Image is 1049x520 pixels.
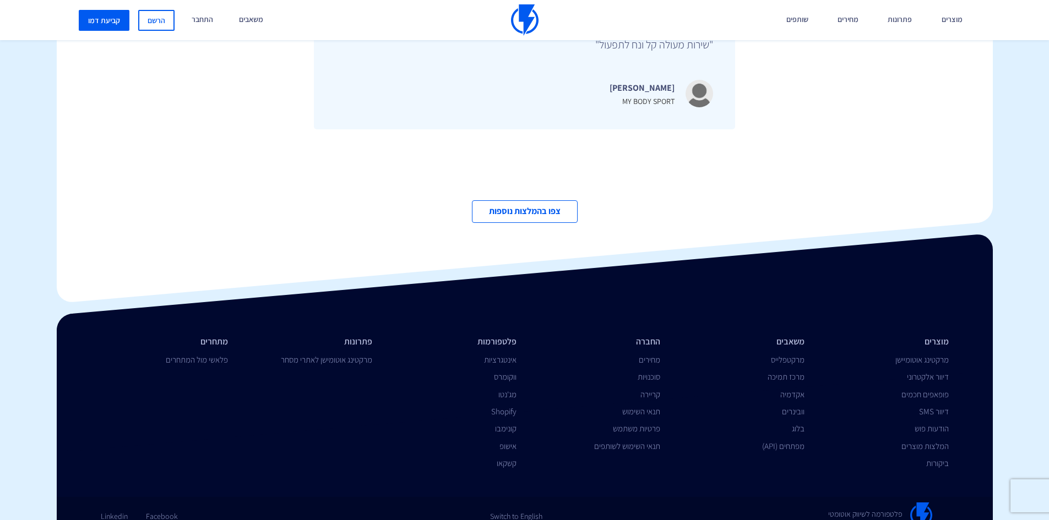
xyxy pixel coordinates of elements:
p: "שירות מעולה קל ונח לתפעול" [383,37,713,52]
a: דיוור אלקטרוני [907,371,949,382]
a: צפו בהמלצות נוספות [472,200,578,223]
a: מג'נטו [498,389,517,399]
span: MY BODY SPORT [622,96,675,106]
a: אישופ [499,441,517,451]
a: תנאי השימוש לשותפים [594,441,660,451]
a: ווקומרס [494,371,517,382]
img: unknown-user.jpg [686,80,713,107]
a: מפתחים (API) [762,441,805,451]
a: קשקאו [497,458,517,468]
a: קריירה [640,389,660,399]
a: פלאשי מול המתחרים [166,354,228,365]
li: מתחרים [101,336,229,348]
a: ביקורות [926,458,949,468]
a: Shopify [491,406,517,417]
li: משאבים [677,336,805,348]
li: מוצרים [821,336,949,348]
a: אינטגרציות [484,354,517,365]
a: מרקטינג אוטומיישן [895,354,949,365]
p: [PERSON_NAME] [610,80,675,96]
a: דיוור SMS [919,406,949,417]
a: פופאפים חכמים [901,389,949,399]
a: בלוג [792,423,805,434]
a: מרקטינג אוטומישן לאתרי מסחר [281,354,372,365]
a: פרטיות משתמש [613,423,660,434]
a: מחירים [639,354,660,365]
li: פתרונות [244,336,372,348]
a: סוכנויות [638,371,660,382]
a: קונימבו [495,423,517,434]
li: פלטפורמות [389,336,517,348]
a: המלצות מוצרים [901,441,949,451]
li: החברה [533,336,661,348]
a: וובינרים [782,406,805,417]
a: תנאי השימוש [622,406,660,417]
a: מרקטפלייס [771,354,805,365]
a: מרכז תמיכה [768,371,805,382]
a: הרשם [138,10,175,31]
a: אקדמיה [780,389,805,399]
a: קביעת דמו [79,10,129,31]
a: הודעות פוש [915,423,949,434]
